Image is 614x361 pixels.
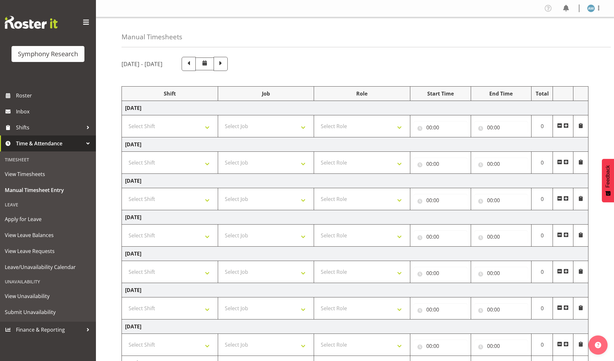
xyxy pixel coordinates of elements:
td: [DATE] [122,174,588,188]
a: Leave/Unavailability Calendar [2,259,94,275]
img: angela-ward1839.jpg [587,4,595,12]
input: Click to select... [413,157,468,170]
img: help-xxl-2.png [595,342,601,348]
input: Click to select... [413,230,468,243]
a: View Unavailability [2,288,94,304]
td: [DATE] [122,247,588,261]
td: [DATE] [122,137,588,152]
div: Start Time [413,90,468,97]
span: View Leave Balances [5,230,91,240]
div: Shift [125,90,215,97]
a: View Leave Requests [2,243,94,259]
td: 0 [531,152,553,174]
input: Click to select... [474,121,528,134]
span: View Unavailability [5,291,91,301]
span: View Timesheets [5,169,91,179]
div: Timesheet [2,153,94,166]
input: Click to select... [474,340,528,352]
img: Rosterit website logo [5,16,58,29]
td: 0 [531,225,553,247]
span: Leave/Unavailability Calendar [5,262,91,272]
a: Apply for Leave [2,211,94,227]
a: Manual Timesheet Entry [2,182,94,198]
span: Shifts [16,123,83,132]
td: [DATE] [122,210,588,225]
button: Feedback - Show survey [602,159,614,202]
td: [DATE] [122,283,588,297]
h4: Manual Timesheets [122,33,182,41]
input: Click to select... [474,194,528,207]
span: Submit Unavailability [5,307,91,317]
td: [DATE] [122,101,588,115]
td: [DATE] [122,319,588,334]
span: Manual Timesheet Entry [5,185,91,195]
div: Leave [2,198,94,211]
a: View Leave Balances [2,227,94,243]
td: 0 [531,297,553,319]
span: Inbox [16,107,93,116]
td: 0 [531,334,553,356]
input: Click to select... [474,267,528,280]
div: Unavailability [2,275,94,288]
input: Click to select... [474,157,528,170]
input: Click to select... [474,303,528,316]
span: Time & Attendance [16,139,83,148]
div: Total [535,90,549,97]
input: Click to select... [413,194,468,207]
span: Apply for Leave [5,214,91,224]
div: End Time [474,90,528,97]
div: Job [221,90,311,97]
td: 0 [531,261,553,283]
input: Click to select... [474,230,528,243]
a: Submit Unavailability [2,304,94,320]
span: Finance & Reporting [16,325,83,334]
td: 0 [531,188,553,210]
input: Click to select... [413,303,468,316]
div: Symphony Research [18,49,78,59]
td: 0 [531,115,553,137]
span: View Leave Requests [5,246,91,256]
input: Click to select... [413,267,468,280]
input: Click to select... [413,121,468,134]
h5: [DATE] - [DATE] [122,60,162,67]
span: Feedback [605,165,611,188]
input: Click to select... [413,340,468,352]
a: View Timesheets [2,166,94,182]
span: Roster [16,91,93,100]
div: Role [317,90,407,97]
